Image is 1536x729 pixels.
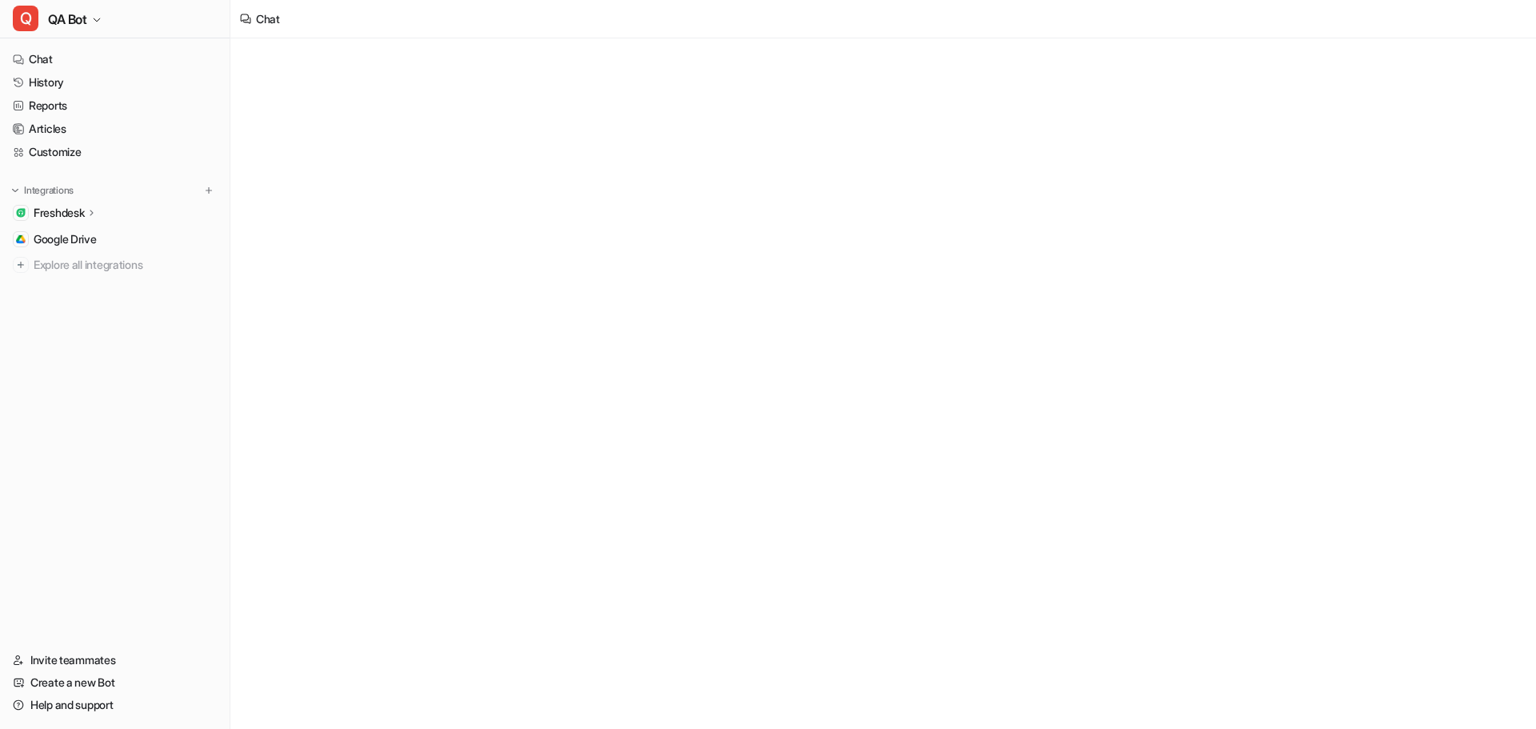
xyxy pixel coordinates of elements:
a: Invite teammates [6,649,223,671]
a: History [6,71,223,94]
a: Explore all integrations [6,254,223,276]
a: Create a new Bot [6,671,223,694]
p: Freshdesk [34,205,84,221]
a: Customize [6,141,223,163]
span: Explore all integrations [34,252,217,278]
img: Google Drive [16,234,26,244]
img: menu_add.svg [203,185,214,196]
img: expand menu [10,185,21,196]
button: Integrations [6,182,78,198]
span: Google Drive [34,231,97,247]
a: Chat [6,48,223,70]
img: explore all integrations [13,257,29,273]
span: QA Bot [48,8,87,30]
img: Freshdesk [16,208,26,218]
a: Google DriveGoogle Drive [6,228,223,250]
a: Help and support [6,694,223,716]
div: Chat [256,10,280,27]
p: Integrations [24,184,74,197]
span: Q [13,6,38,31]
a: Articles [6,118,223,140]
a: Reports [6,94,223,117]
